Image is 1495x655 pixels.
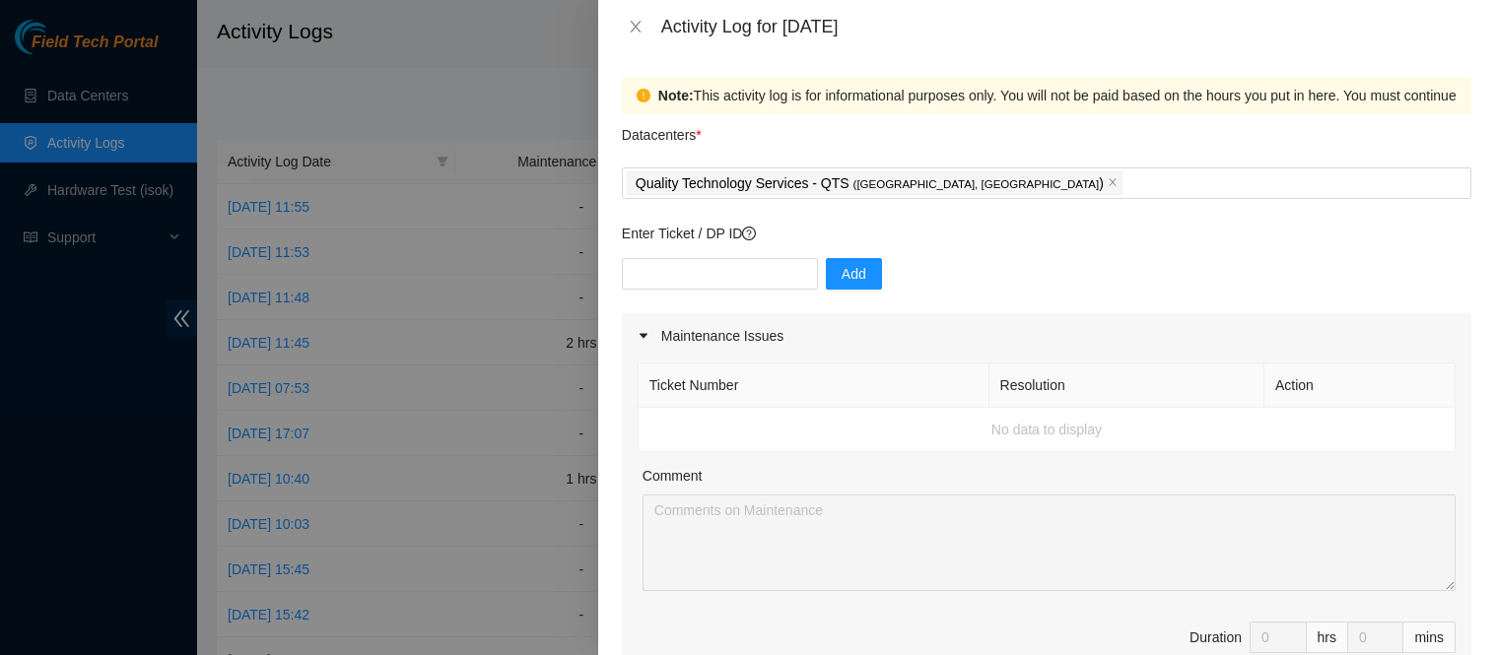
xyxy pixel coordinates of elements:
[622,18,649,36] button: Close
[661,16,1471,37] div: Activity Log for [DATE]
[658,85,694,106] strong: Note:
[639,408,1456,452] td: No data to display
[853,178,1100,190] span: ( [GEOGRAPHIC_DATA], [GEOGRAPHIC_DATA]
[628,19,644,34] span: close
[742,227,756,240] span: question-circle
[636,172,1104,195] p: Quality Technology Services - QTS )
[1307,622,1348,653] div: hrs
[622,114,702,146] p: Datacenters
[638,330,649,342] span: caret-right
[989,363,1264,408] th: Resolution
[639,363,989,408] th: Ticket Number
[622,313,1471,359] div: Maintenance Issues
[1189,626,1242,648] div: Duration
[842,263,866,285] span: Add
[643,494,1456,591] textarea: Comment
[622,223,1471,244] p: Enter Ticket / DP ID
[1403,622,1456,653] div: mins
[826,258,882,290] button: Add
[1108,177,1118,189] span: close
[637,89,650,102] span: exclamation-circle
[1264,363,1456,408] th: Action
[643,465,703,487] label: Comment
